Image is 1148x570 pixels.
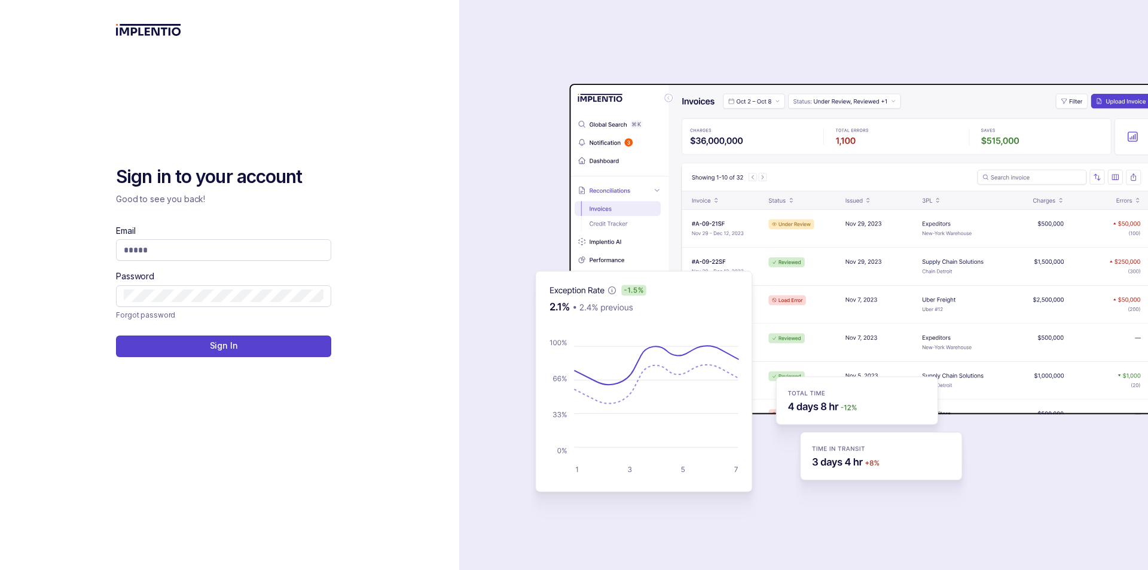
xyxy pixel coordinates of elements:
[116,309,175,321] p: Forgot password
[116,309,175,321] a: Link Forgot password
[116,193,331,205] p: Good to see you back!
[116,336,331,357] button: Sign In
[116,270,154,282] label: Password
[116,165,331,189] h2: Sign in to your account
[116,225,135,237] label: Email
[210,340,238,352] p: Sign In
[116,24,181,36] img: logo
